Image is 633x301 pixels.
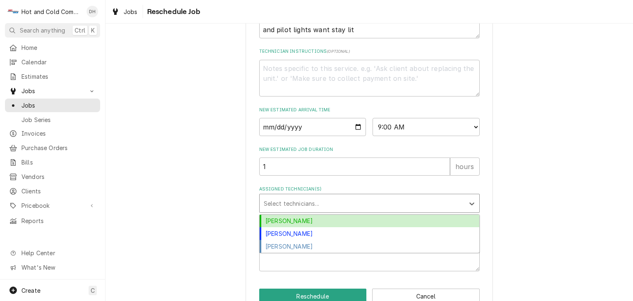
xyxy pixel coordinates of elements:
div: hours [450,158,480,176]
span: What's New [21,263,95,272]
a: Bills [5,155,100,169]
a: Go to Pricebook [5,199,100,212]
span: Vendors [21,172,96,181]
span: Jobs [21,101,96,110]
a: Go to What's New [5,261,100,274]
span: Home [21,43,96,52]
span: C [91,286,95,295]
input: Date [259,118,366,136]
a: Jobs [108,5,141,19]
div: [PERSON_NAME] [260,215,479,228]
label: Technician Instructions [259,48,480,55]
span: Bills [21,158,96,167]
span: Reschedule Job [145,6,200,17]
span: Create [21,287,40,294]
select: Time Select [373,118,480,136]
span: Calendar [21,58,96,66]
a: Clients [5,184,100,198]
span: Job Series [21,115,96,124]
span: ( optional ) [327,49,350,54]
a: Invoices [5,127,100,140]
span: Ctrl [75,26,85,35]
div: New Estimated Job Duration [259,146,480,176]
div: Daryl Harris's Avatar [87,6,98,17]
a: Job Series [5,113,100,127]
span: Purchase Orders [21,143,96,152]
a: Go to Help Center [5,246,100,260]
span: Pricebook [21,201,84,210]
span: Estimates [21,72,96,81]
span: Search anything [20,26,65,35]
a: Home [5,41,100,54]
span: Jobs [124,7,138,16]
div: DH [87,6,98,17]
a: Calendar [5,55,100,69]
div: Assigned Technician(s) [259,186,480,213]
div: New Estimated Arrival Time [259,107,480,136]
label: New Estimated Arrival Time [259,107,480,113]
span: Help Center [21,249,95,257]
a: Reports [5,214,100,228]
a: Jobs [5,99,100,112]
a: Vendors [5,170,100,183]
span: Jobs [21,87,84,95]
button: Search anythingCtrlK [5,23,100,38]
span: Reports [21,216,96,225]
a: Go to Jobs [5,84,100,98]
label: Assigned Technician(s) [259,186,480,193]
div: [PERSON_NAME] [260,227,479,240]
div: Hot and Cold Commercial Kitchens, Inc. [21,7,82,16]
div: Hot and Cold Commercial Kitchens, Inc.'s Avatar [7,6,19,17]
div: [PERSON_NAME] [260,240,479,253]
label: New Estimated Job Duration [259,146,480,153]
span: Invoices [21,129,96,138]
div: Technician Instructions [259,48,480,96]
span: Clients [21,187,96,195]
span: K [91,26,95,35]
div: H [7,6,19,17]
a: Purchase Orders [5,141,100,155]
a: Estimates [5,70,100,83]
